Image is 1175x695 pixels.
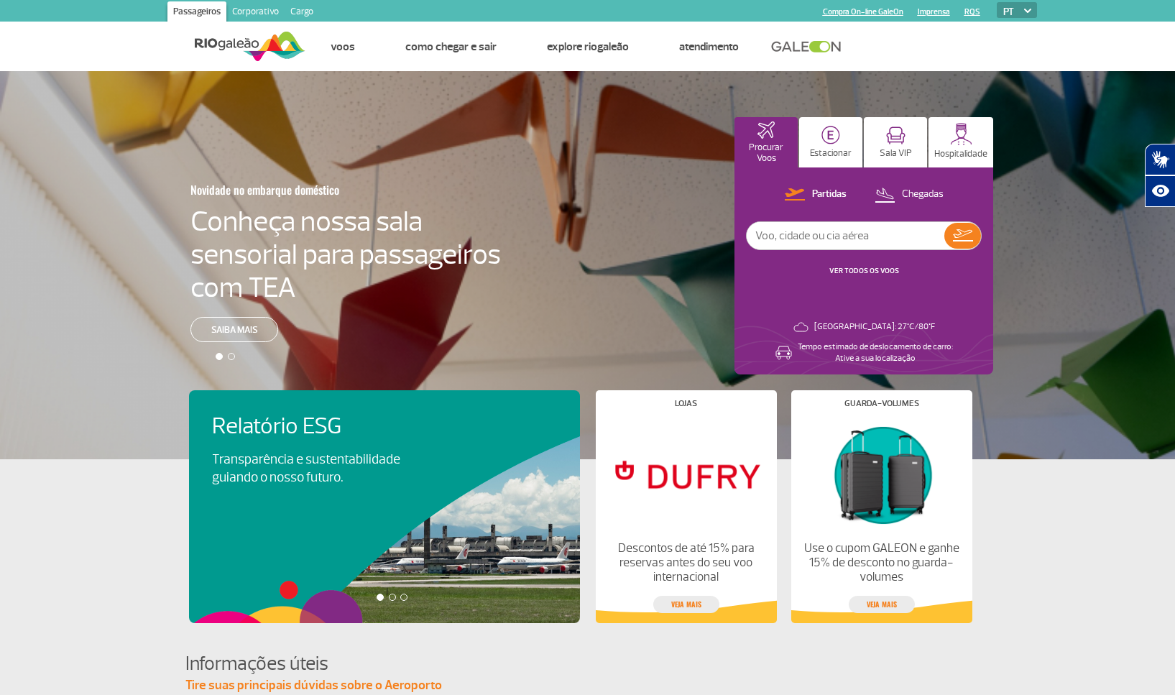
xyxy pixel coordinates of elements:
a: veja mais [653,596,719,613]
a: Relatório ESGTransparência e sustentabilidade guiando o nosso futuro. [212,413,557,487]
h4: Relatório ESG [212,413,441,440]
h3: Novidade no embarque doméstico [190,175,430,205]
img: airplaneHomeActive.svg [757,121,775,139]
p: Hospitalidade [934,149,987,160]
img: hospitality.svg [950,123,972,145]
p: Tempo estimado de deslocamento de carro: Ative a sua localização [798,341,953,364]
p: Tire suas principais dúvidas sobre o Aeroporto [185,677,990,694]
button: Abrir recursos assistivos. [1145,175,1175,207]
button: Partidas [780,185,851,204]
a: Corporativo [226,1,285,24]
p: Estacionar [810,148,852,159]
p: Partidas [812,188,847,201]
p: Transparência e sustentabilidade guiando o nosso futuro. [212,451,416,487]
a: Saiba mais [190,317,278,342]
p: [GEOGRAPHIC_DATA]: 27°C/80°F [814,321,935,333]
a: veja mais [849,596,915,613]
h4: Conheça nossa sala sensorial para passageiros com TEA [190,205,501,304]
button: VER TODOS OS VOOS [825,265,903,277]
p: Chegadas [902,188,944,201]
input: Voo, cidade ou cia aérea [747,222,944,249]
p: Use o cupom GALEON e ganhe 15% de desconto no guarda-volumes [803,541,959,584]
div: Plugin de acessibilidade da Hand Talk. [1145,144,1175,207]
a: VER TODOS OS VOOS [829,266,899,275]
p: Sala VIP [880,148,912,159]
button: Chegadas [870,185,948,204]
p: Descontos de até 15% para reservas antes do seu voo internacional [607,541,764,584]
h4: Informações úteis [185,650,990,677]
img: Guarda-volumes [803,419,959,530]
button: Estacionar [799,117,862,167]
p: Procurar Voos [742,142,791,164]
a: Imprensa [918,7,950,17]
h4: Guarda-volumes [844,400,919,408]
a: Explore RIOgaleão [547,40,629,54]
h4: Lojas [675,400,697,408]
img: Lojas [607,419,764,530]
a: Como chegar e sair [405,40,497,54]
a: Compra On-line GaleOn [823,7,903,17]
img: vipRoom.svg [886,126,906,144]
a: Voos [331,40,355,54]
a: Atendimento [679,40,739,54]
button: Hospitalidade [929,117,993,167]
a: Cargo [285,1,319,24]
button: Sala VIP [864,117,927,167]
button: Abrir tradutor de língua de sinais. [1145,144,1175,175]
button: Procurar Voos [734,117,798,167]
img: carParkingHome.svg [821,126,840,144]
a: Passageiros [167,1,226,24]
a: RQS [964,7,980,17]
